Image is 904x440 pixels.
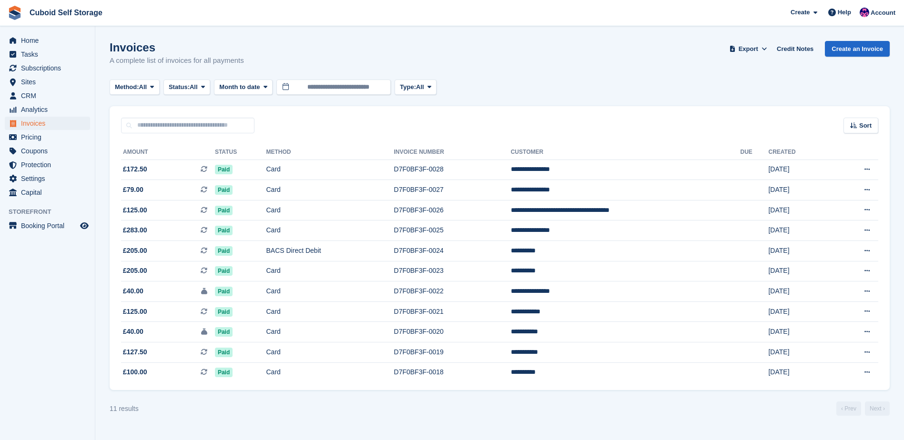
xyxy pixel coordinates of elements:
[21,144,78,158] span: Coupons
[865,401,890,416] a: Next
[215,307,233,317] span: Paid
[215,165,233,174] span: Paid
[5,75,90,89] a: menu
[768,200,832,220] td: [DATE]
[26,5,106,20] a: Cuboid Self Storage
[169,82,190,92] span: Status:
[266,261,394,281] td: Card
[400,82,416,92] span: Type:
[215,348,233,357] span: Paid
[266,342,394,363] td: Card
[394,362,511,382] td: D7F0BF3F-0018
[266,220,394,241] td: Card
[836,401,861,416] a: Previous
[394,342,511,363] td: D7F0BF3F-0019
[219,82,260,92] span: Month to date
[768,145,832,160] th: Created
[5,103,90,116] a: menu
[5,61,90,75] a: menu
[214,80,273,95] button: Month to date
[768,180,832,200] td: [DATE]
[266,200,394,220] td: Card
[5,144,90,158] a: menu
[21,158,78,171] span: Protection
[110,80,160,95] button: Method: All
[859,121,872,130] span: Sort
[121,145,215,160] th: Amount
[739,44,758,54] span: Export
[79,220,90,231] a: Preview store
[768,160,832,180] td: [DATE]
[9,207,95,217] span: Storefront
[394,200,511,220] td: D7F0BF3F-0026
[123,164,147,174] span: £172.50
[5,130,90,144] a: menu
[266,301,394,322] td: Card
[768,261,832,281] td: [DATE]
[215,368,233,377] span: Paid
[511,145,741,160] th: Customer
[21,172,78,185] span: Settings
[834,401,892,416] nav: Page
[5,89,90,102] a: menu
[768,281,832,302] td: [DATE]
[5,158,90,171] a: menu
[21,61,78,75] span: Subscriptions
[123,347,147,357] span: £127.50
[871,8,895,18] span: Account
[215,185,233,195] span: Paid
[215,206,233,215] span: Paid
[123,205,147,215] span: £125.00
[394,261,511,281] td: D7F0BF3F-0023
[768,220,832,241] td: [DATE]
[394,301,511,322] td: D7F0BF3F-0021
[139,82,147,92] span: All
[5,117,90,130] a: menu
[163,80,210,95] button: Status: All
[215,226,233,235] span: Paid
[394,160,511,180] td: D7F0BF3F-0028
[21,117,78,130] span: Invoices
[266,322,394,342] td: Card
[266,362,394,382] td: Card
[394,220,511,241] td: D7F0BF3F-0025
[395,80,437,95] button: Type: All
[768,322,832,342] td: [DATE]
[5,172,90,185] a: menu
[768,362,832,382] td: [DATE]
[123,225,147,235] span: £283.00
[5,34,90,47] a: menu
[215,145,266,160] th: Status
[123,367,147,377] span: £100.00
[266,180,394,200] td: Card
[110,41,244,54] h1: Invoices
[215,246,233,256] span: Paid
[123,307,147,317] span: £125.00
[825,41,890,57] a: Create an Invoice
[123,246,147,256] span: £205.00
[215,287,233,296] span: Paid
[5,48,90,61] a: menu
[115,82,139,92] span: Method:
[8,6,22,20] img: stora-icon-8386f47178a22dfd0bd8f6a31ec36ba5ce8667c1dd55bd0f319d3a0aa187defe.svg
[394,281,511,302] td: D7F0BF3F-0022
[266,281,394,302] td: Card
[5,186,90,199] a: menu
[838,8,851,17] span: Help
[215,327,233,337] span: Paid
[416,82,424,92] span: All
[394,241,511,261] td: D7F0BF3F-0024
[266,160,394,180] td: Card
[266,241,394,261] td: BACS Direct Debit
[21,219,78,232] span: Booking Portal
[394,180,511,200] td: D7F0BF3F-0027
[768,342,832,363] td: [DATE]
[110,404,139,414] div: 11 results
[123,185,143,195] span: £79.00
[21,89,78,102] span: CRM
[860,8,869,17] img: Gurpreet Dev
[266,145,394,160] th: Method
[190,82,198,92] span: All
[791,8,810,17] span: Create
[21,75,78,89] span: Sites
